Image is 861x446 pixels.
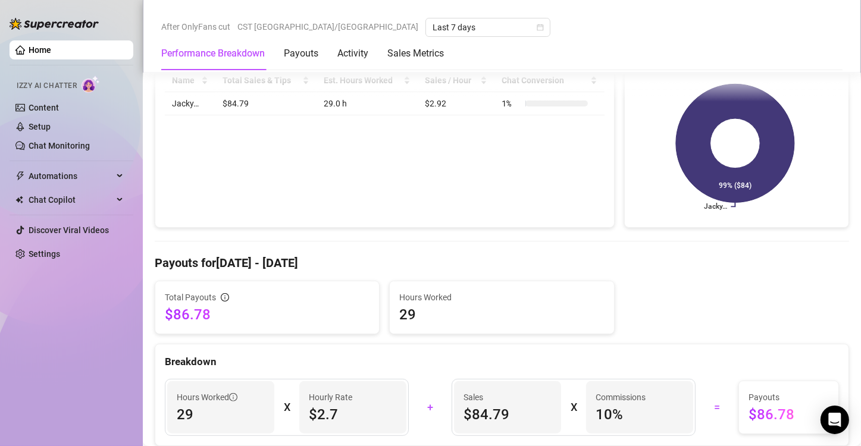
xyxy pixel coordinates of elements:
[10,18,99,30] img: logo-BBDzfeDw.svg
[165,354,839,370] div: Breakdown
[29,103,59,112] a: Content
[537,24,544,31] span: calendar
[284,398,290,417] div: X
[749,391,829,404] span: Payouts
[749,405,829,424] span: $86.78
[172,74,199,87] span: Name
[387,46,444,61] div: Sales Metrics
[223,74,299,87] span: Total Sales & Tips
[15,196,23,204] img: Chat Copilot
[221,293,229,301] span: info-circle
[165,291,216,304] span: Total Payouts
[821,406,849,434] div: Open Intercom Messenger
[29,190,113,209] span: Chat Copilot
[425,74,478,87] span: Sales / Hour
[215,69,316,92] th: Total Sales & Tips
[399,291,604,304] span: Hours Worked
[596,391,646,404] article: Commissions
[309,391,352,404] article: Hourly Rate
[324,74,401,87] div: Est. Hours Worked
[433,18,543,36] span: Last 7 days
[399,305,604,324] span: 29
[309,405,397,424] span: $2.7
[502,97,521,110] span: 1 %
[703,398,731,417] div: =
[337,46,368,61] div: Activity
[15,171,25,181] span: thunderbolt
[596,405,684,424] span: 10 %
[82,76,100,93] img: AI Chatter
[416,398,444,417] div: +
[165,305,370,324] span: $86.78
[317,92,418,115] td: 29.0 h
[284,46,318,61] div: Payouts
[464,391,552,404] span: Sales
[464,405,552,424] span: $84.79
[29,225,109,235] a: Discover Viral Videos
[161,46,265,61] div: Performance Breakdown
[177,405,265,424] span: 29
[29,141,90,150] a: Chat Monitoring
[165,69,215,92] th: Name
[29,122,51,131] a: Setup
[29,249,60,259] a: Settings
[418,69,494,92] th: Sales / Hour
[237,18,418,36] span: CST [GEOGRAPHIC_DATA]/[GEOGRAPHIC_DATA]
[571,398,577,417] div: X
[704,203,727,211] text: Jacky…
[177,391,237,404] span: Hours Worked
[17,80,77,92] span: Izzy AI Chatter
[165,92,215,115] td: Jacky…
[155,255,849,271] h4: Payouts for [DATE] - [DATE]
[229,393,237,401] span: info-circle
[418,92,494,115] td: $2.92
[29,167,113,186] span: Automations
[29,45,51,55] a: Home
[215,92,316,115] td: $84.79
[502,74,588,87] span: Chat Conversion
[494,69,605,92] th: Chat Conversion
[161,18,230,36] span: After OnlyFans cut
